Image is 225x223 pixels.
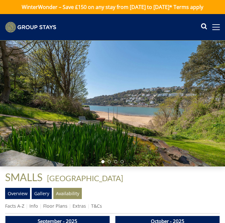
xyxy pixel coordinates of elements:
[53,188,82,199] a: Availability
[91,203,102,209] a: T&Cs
[5,171,44,183] a: SMALLS
[5,203,24,209] a: Facts A-Z
[73,203,86,209] a: Extras
[32,188,52,199] a: Gallery
[47,173,123,183] a: [GEOGRAPHIC_DATA]
[5,22,56,33] img: Group Stays
[5,171,43,183] span: SMALLS
[44,173,123,183] span: -
[43,203,67,209] a: Floor Plans
[5,188,30,199] a: Overview
[29,203,38,209] a: Info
